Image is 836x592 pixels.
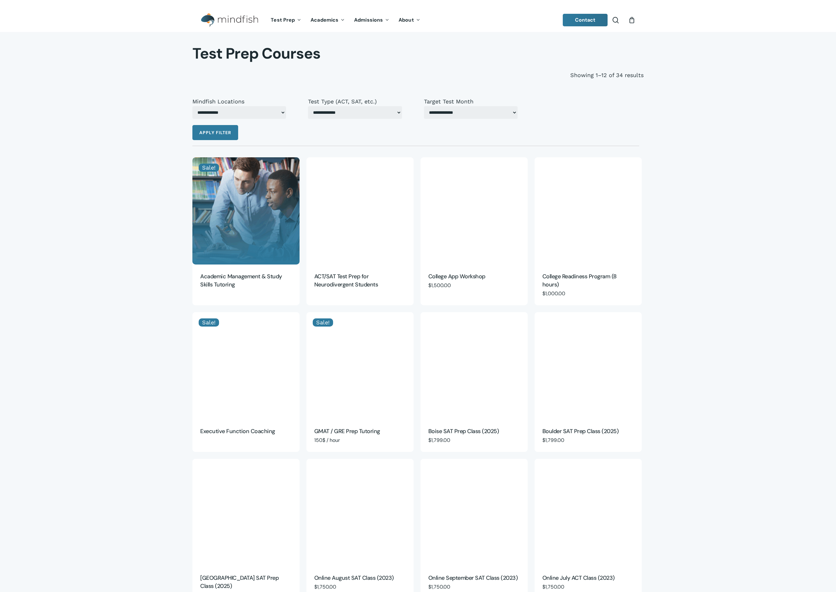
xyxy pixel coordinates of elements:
[200,574,292,591] a: [GEOGRAPHIC_DATA] SAT Prep Class (2025)
[314,574,406,583] a: Online August SAT Class (2023)
[421,312,528,419] a: Boise SAT Prep Class (2025)
[192,157,300,265] img: Teacher working with male teenage pupil at computer
[306,157,414,265] a: ACT/SAT Test Prep for Neurodivergent Students
[271,17,295,23] span: Test Prep
[349,18,394,23] a: Admissions
[314,427,406,436] a: GMAT / GRE Prep Tutoring
[428,437,450,443] bdi: 1,799.00
[542,290,545,297] span: $
[535,459,642,566] a: Online July ACT Class (2023)
[199,318,219,327] span: Sale!
[542,574,634,583] a: Online July ACT Class (2023)
[308,98,402,105] label: Test Type (ACT, SAT, etc.)
[428,427,520,436] a: Boise SAT Prep Class (2025)
[542,437,545,443] span: $
[428,584,450,590] bdi: 1,750.00
[542,584,564,590] bdi: 1,750.00
[535,312,642,419] a: Boulder SAT Prep Class (2025)
[428,584,431,590] span: $
[421,157,528,265] a: College App Workshop
[314,584,336,590] bdi: 1,750.00
[192,312,300,419] a: Executive Function Coaching
[570,69,644,81] p: Showing 1–12 of 34 results
[428,437,431,443] span: $
[542,272,634,289] a: College Readiness Program (8 hours)
[192,98,286,105] label: Mindfish Locations
[421,459,528,566] a: Online September SAT Class (2023)
[314,437,340,443] span: 150$ / hour
[542,290,565,297] bdi: 1,000.00
[394,18,425,23] a: About
[306,18,349,23] a: Academics
[200,427,292,436] a: Executive Function Coaching
[200,272,292,289] a: Academic Management & Study Skills Tutoring
[575,17,596,23] span: Contact
[314,584,317,590] span: $
[192,125,238,140] button: Apply filter
[314,272,406,289] a: ACT/SAT Test Prep for Neurodivergent Students
[428,272,520,281] a: College App Workshop
[542,584,545,590] span: $
[306,312,414,419] a: GMAT / GRE Prep Tutoring
[311,17,338,23] span: Academics
[628,17,635,24] a: Cart
[306,459,414,566] a: Online August SAT Class (2023)
[199,164,219,172] span: Sale!
[266,8,425,32] nav: Main Menu
[428,574,520,583] a: Online September SAT Class (2023)
[424,98,518,105] label: Target Test Month
[192,157,300,265] a: Academic Management & Study Skills Tutoring
[542,427,634,436] a: Boulder SAT Prep Class (2025)
[192,45,644,63] h1: Test Prep Courses
[313,318,333,327] span: Sale!
[542,437,564,443] bdi: 1,799.00
[354,17,383,23] span: Admissions
[428,282,451,289] bdi: 1,500.00
[266,18,306,23] a: Test Prep
[192,8,644,32] header: Main Menu
[563,14,608,26] a: Contact
[192,459,300,566] a: Denver Tech Center SAT Prep Class (2025)
[535,157,642,265] a: College Readiness Program (8 hours)
[399,17,414,23] span: About
[428,282,431,289] span: $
